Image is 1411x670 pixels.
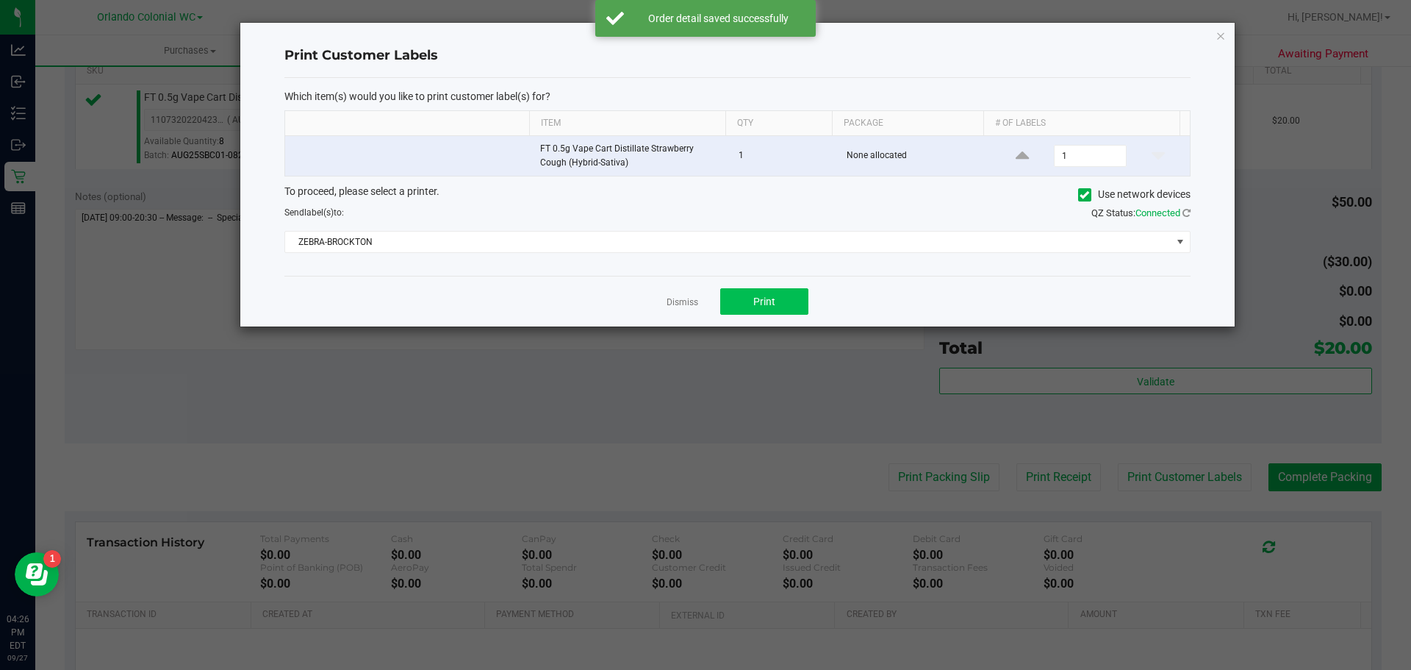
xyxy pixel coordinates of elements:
iframe: Resource center unread badge [43,550,61,568]
p: Which item(s) would you like to print customer label(s) for? [284,90,1191,103]
iframe: Resource center [15,552,59,596]
span: Connected [1135,207,1180,218]
div: Order detail saved successfully [632,11,805,26]
td: 1 [730,136,838,176]
td: None allocated [838,136,991,176]
th: Package [832,111,983,136]
span: QZ Status: [1091,207,1191,218]
span: label(s) [304,207,334,218]
th: Qty [725,111,832,136]
span: ZEBRA-BROCKTON [285,232,1171,252]
th: Item [529,111,725,136]
label: Use network devices [1078,187,1191,202]
button: Print [720,288,808,315]
span: Print [753,296,775,307]
th: # of labels [983,111,1180,136]
div: To proceed, please select a printer. [273,184,1202,206]
td: FT 0.5g Vape Cart Distillate Strawberry Cough (Hybrid-Sativa) [531,136,730,176]
a: Dismiss [667,296,698,309]
h4: Print Customer Labels [284,46,1191,65]
span: Send to: [284,207,344,218]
